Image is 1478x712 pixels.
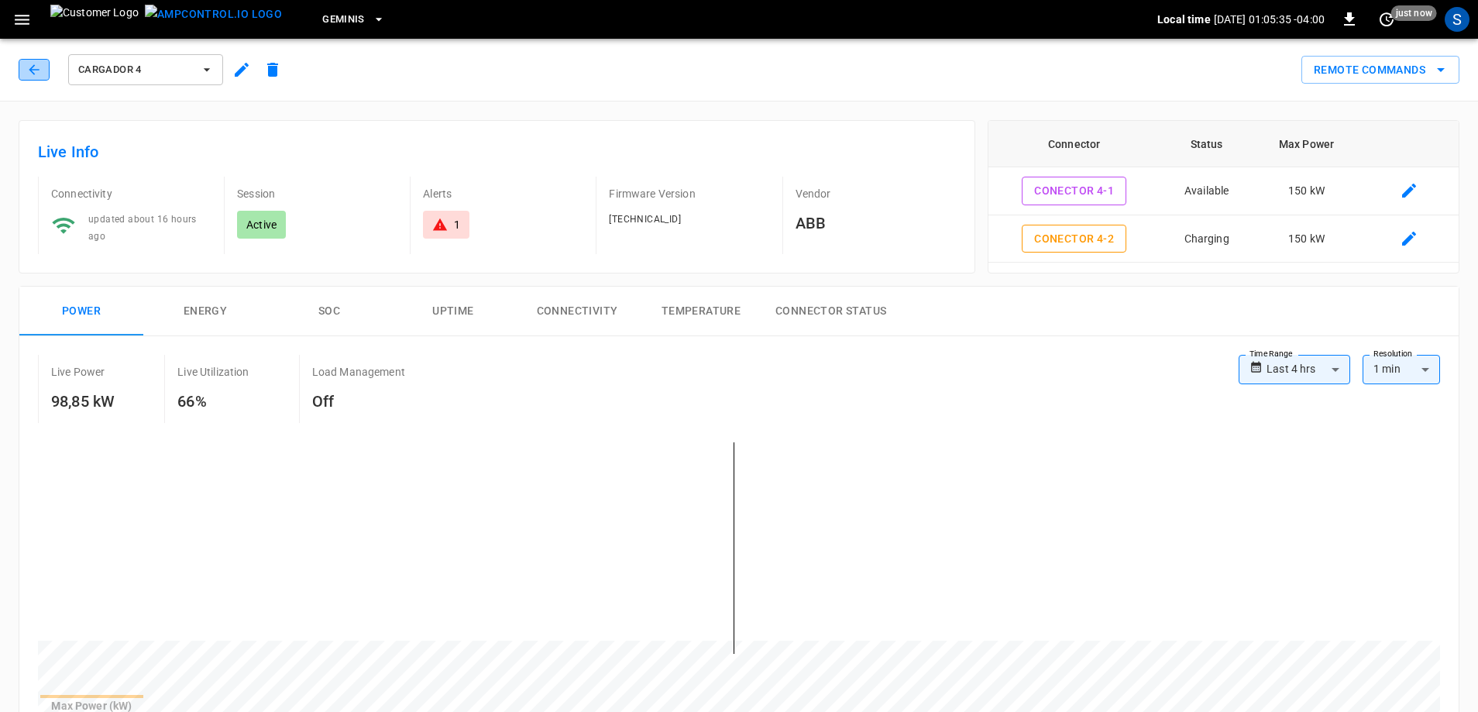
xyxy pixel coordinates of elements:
[1157,12,1211,27] p: Local time
[51,186,211,201] p: Connectivity
[316,5,391,35] button: Geminis
[177,389,249,414] h6: 66%
[796,186,956,201] p: Vendor
[796,211,956,236] h6: ABB
[1214,12,1325,27] p: [DATE] 01:05:35 -04:00
[1374,7,1399,32] button: set refresh interval
[1160,263,1253,311] td: Available
[51,364,105,380] p: Live Power
[1160,167,1253,215] td: Available
[1160,215,1253,263] td: Charging
[68,54,223,85] button: Cargador 4
[1445,7,1469,32] div: profile-icon
[237,186,397,201] p: Session
[1301,56,1459,84] div: remote commands options
[1363,355,1440,384] div: 1 min
[246,217,277,232] p: Active
[177,364,249,380] p: Live Utilization
[19,287,143,336] button: Power
[515,287,639,336] button: Connectivity
[88,214,197,242] span: updated about 16 hours ago
[78,61,193,79] span: Cargador 4
[1301,56,1459,84] button: Remote Commands
[609,186,769,201] p: Firmware Version
[312,364,405,380] p: Load Management
[1022,225,1126,253] button: Conector 4-2
[267,287,391,336] button: SOC
[1022,177,1126,205] button: Conector 4-1
[988,121,1459,358] table: connector table
[1253,215,1360,263] td: 150 kW
[988,121,1160,167] th: Connector
[1373,348,1412,360] label: Resolution
[454,217,460,232] div: 1
[1391,5,1437,21] span: just now
[50,5,139,34] img: Customer Logo
[38,139,956,164] h6: Live Info
[763,287,899,336] button: Connector Status
[1249,348,1293,360] label: Time Range
[609,214,681,225] span: [TECHNICAL_ID]
[1253,263,1360,311] td: 150 kW
[391,287,515,336] button: Uptime
[1253,167,1360,215] td: 150 kW
[145,5,282,24] img: ampcontrol.io logo
[1267,355,1350,384] div: Last 4 hrs
[639,287,763,336] button: Temperature
[1160,121,1253,167] th: Status
[1253,121,1360,167] th: Max Power
[322,11,365,29] span: Geminis
[423,186,583,201] p: Alerts
[143,287,267,336] button: Energy
[51,389,115,414] h6: 98,85 kW
[312,389,405,414] h6: Off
